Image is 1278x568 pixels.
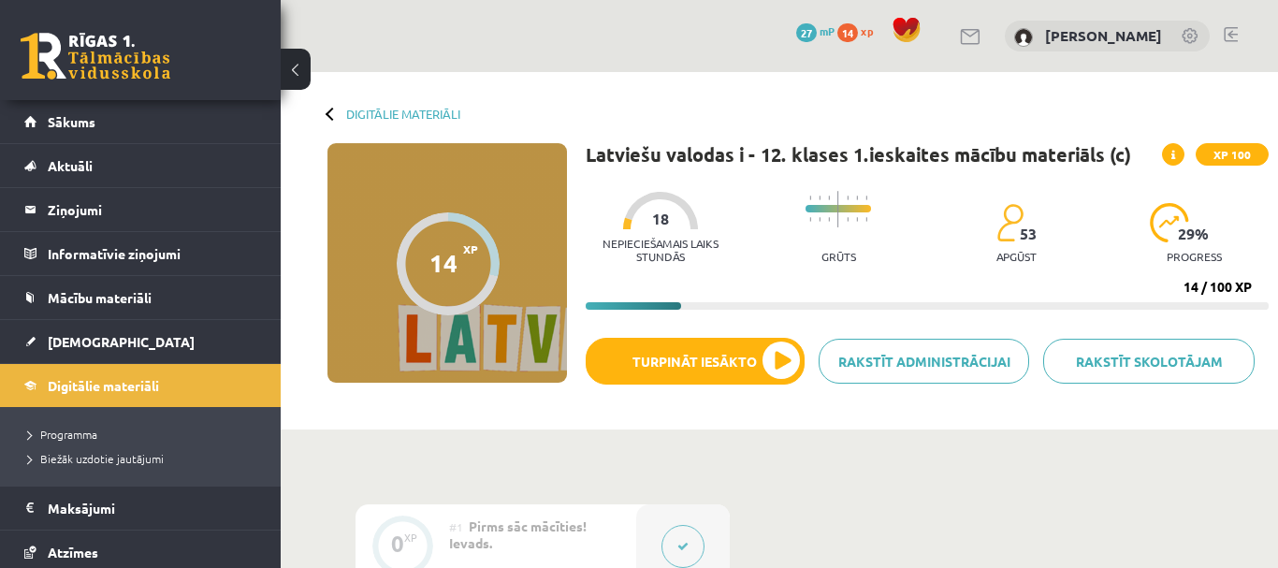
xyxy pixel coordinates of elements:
p: progress [1167,250,1222,263]
span: Biežāk uzdotie jautājumi [28,451,164,466]
span: Programma [28,427,97,442]
img: icon-short-line-57e1e144782c952c97e751825c79c345078a6d821885a25fce030b3d8c18986b.svg [819,196,821,200]
legend: Maksājumi [48,487,257,530]
img: icon-short-line-57e1e144782c952c97e751825c79c345078a6d821885a25fce030b3d8c18986b.svg [856,196,858,200]
span: #1 [449,519,463,534]
img: icon-short-line-57e1e144782c952c97e751825c79c345078a6d821885a25fce030b3d8c18986b.svg [809,196,811,200]
a: Sākums [24,100,257,143]
span: xp [861,23,873,38]
h1: Latviešu valodas i - 12. klases 1.ieskaites mācību materiāls (c) [586,143,1131,166]
legend: Informatīvie ziņojumi [48,232,257,275]
a: Mācību materiāli [24,276,257,319]
div: 0 [391,535,404,552]
a: 14 xp [837,23,882,38]
img: icon-short-line-57e1e144782c952c97e751825c79c345078a6d821885a25fce030b3d8c18986b.svg [847,217,849,222]
span: mP [820,23,835,38]
img: icon-short-line-57e1e144782c952c97e751825c79c345078a6d821885a25fce030b3d8c18986b.svg [828,217,830,222]
span: 14 [837,23,858,42]
a: Ziņojumi [24,188,257,231]
span: XP [463,242,478,255]
div: 14 [429,249,457,277]
a: [DEMOGRAPHIC_DATA] [24,320,257,363]
span: 27 [796,23,817,42]
a: Rīgas 1. Tālmācības vidusskola [21,33,170,80]
span: Atzīmes [48,544,98,561]
p: apgūst [996,250,1037,263]
span: Pirms sāc mācīties! Ievads. [449,517,587,551]
a: Digitālie materiāli [24,364,257,407]
legend: Ziņojumi [48,188,257,231]
span: 29 % [1178,226,1210,242]
img: icon-short-line-57e1e144782c952c97e751825c79c345078a6d821885a25fce030b3d8c18986b.svg [865,217,867,222]
span: 53 [1020,226,1037,242]
p: Grūts [821,250,856,263]
a: Biežāk uzdotie jautājumi [28,450,262,467]
img: icon-short-line-57e1e144782c952c97e751825c79c345078a6d821885a25fce030b3d8c18986b.svg [828,196,830,200]
span: [DEMOGRAPHIC_DATA] [48,333,195,350]
a: Programma [28,426,262,443]
img: icon-short-line-57e1e144782c952c97e751825c79c345078a6d821885a25fce030b3d8c18986b.svg [856,217,858,222]
span: Sākums [48,113,95,130]
a: Informatīvie ziņojumi [24,232,257,275]
span: Mācību materiāli [48,289,152,306]
a: Maksājumi [24,487,257,530]
img: icon-short-line-57e1e144782c952c97e751825c79c345078a6d821885a25fce030b3d8c18986b.svg [865,196,867,200]
a: Digitālie materiāli [346,107,460,121]
a: 27 mP [796,23,835,38]
a: [PERSON_NAME] [1045,26,1162,45]
a: Aktuāli [24,144,257,187]
p: Nepieciešamais laiks stundās [586,237,735,263]
span: XP 100 [1196,143,1269,166]
img: students-c634bb4e5e11cddfef0936a35e636f08e4e9abd3cc4e673bd6f9a4125e45ecb1.svg [996,203,1024,242]
img: icon-short-line-57e1e144782c952c97e751825c79c345078a6d821885a25fce030b3d8c18986b.svg [847,196,849,200]
span: 18 [652,211,669,227]
div: XP [404,532,417,543]
img: icon-progress-161ccf0a02000e728c5f80fcf4c31c7af3da0e1684b2b1d7c360e028c24a22f1.svg [1150,203,1190,242]
span: Aktuāli [48,157,93,174]
span: Digitālie materiāli [48,377,159,394]
img: icon-long-line-d9ea69661e0d244f92f715978eff75569469978d946b2353a9bb055b3ed8787d.svg [837,191,839,227]
img: icon-short-line-57e1e144782c952c97e751825c79c345078a6d821885a25fce030b3d8c18986b.svg [819,217,821,222]
a: Rakstīt skolotājam [1043,339,1255,384]
img: icon-short-line-57e1e144782c952c97e751825c79c345078a6d821885a25fce030b3d8c18986b.svg [809,217,811,222]
img: Tatjana Kurenkova [1014,28,1033,47]
a: Rakstīt administrācijai [819,339,1030,384]
button: Turpināt iesākto [586,338,805,385]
